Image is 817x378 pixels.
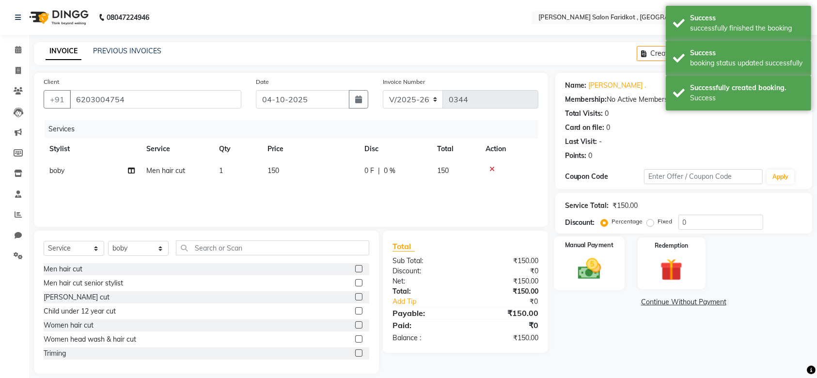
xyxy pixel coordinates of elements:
[383,78,425,86] label: Invoice Number
[565,109,603,119] div: Total Visits:
[44,264,82,274] div: Men hair cut
[44,306,116,316] div: Child under 12 year cut
[690,23,804,33] div: successfully finished the booking
[44,334,136,345] div: Women head wash & hair cut
[607,123,611,133] div: 0
[385,266,465,276] div: Discount:
[44,138,141,160] th: Stylist
[385,276,465,286] div: Net:
[637,46,692,61] button: Create New
[605,109,609,119] div: 0
[655,241,688,250] label: Redemption
[690,48,804,58] div: Success
[690,83,804,93] div: Successfully created booking.
[44,320,94,331] div: Women hair cut
[44,90,71,109] button: +91
[267,166,279,175] span: 150
[44,292,110,302] div: [PERSON_NAME] cut
[613,201,638,211] div: ₹150.00
[557,297,810,307] a: Continue Without Payment
[378,166,380,176] span: |
[565,80,587,91] div: Name:
[219,166,223,175] span: 1
[465,307,545,319] div: ₹150.00
[479,297,546,307] div: ₹0
[364,166,374,176] span: 0 F
[262,138,359,160] th: Price
[565,137,597,147] div: Last Visit:
[146,166,185,175] span: Men hair cut
[465,256,545,266] div: ₹150.00
[690,93,804,103] div: Success
[565,123,605,133] div: Card on file:
[570,255,608,282] img: _cash.svg
[46,43,81,60] a: INVOICE
[565,218,595,228] div: Discount:
[565,94,802,105] div: No Active Membership
[599,137,602,147] div: -
[589,80,646,91] a: [PERSON_NAME] .
[49,166,64,175] span: boby
[465,319,545,331] div: ₹0
[465,286,545,297] div: ₹150.00
[385,307,465,319] div: Payable:
[385,286,465,297] div: Total:
[384,166,395,176] span: 0 %
[385,319,465,331] div: Paid:
[45,120,546,138] div: Services
[70,90,241,109] input: Search by Name/Mobile/Email/Code
[565,151,587,161] div: Points:
[393,241,415,252] span: Total
[385,256,465,266] div: Sub Total:
[465,333,545,343] div: ₹150.00
[767,170,794,184] button: Apply
[44,278,123,288] div: Men hair cut senior stylist
[690,58,804,68] div: booking status updated successfully
[565,172,644,182] div: Coupon Code
[141,138,213,160] th: Service
[213,138,262,160] th: Qty
[107,4,149,31] b: 08047224946
[385,333,465,343] div: Balance :
[431,138,480,160] th: Total
[658,217,673,226] label: Fixed
[256,78,269,86] label: Date
[93,47,161,55] a: PREVIOUS INVOICES
[44,78,59,86] label: Client
[653,256,690,283] img: _gift.svg
[644,169,763,184] input: Enter Offer / Coupon Code
[589,151,593,161] div: 0
[565,201,609,211] div: Service Total:
[565,240,613,250] label: Manual Payment
[480,138,538,160] th: Action
[25,4,91,31] img: logo
[385,297,479,307] a: Add Tip
[690,13,804,23] div: Success
[565,94,607,105] div: Membership:
[44,348,66,359] div: Triming
[437,166,449,175] span: 150
[465,266,545,276] div: ₹0
[359,138,431,160] th: Disc
[176,240,369,255] input: Search or Scan
[465,276,545,286] div: ₹150.00
[612,217,643,226] label: Percentage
